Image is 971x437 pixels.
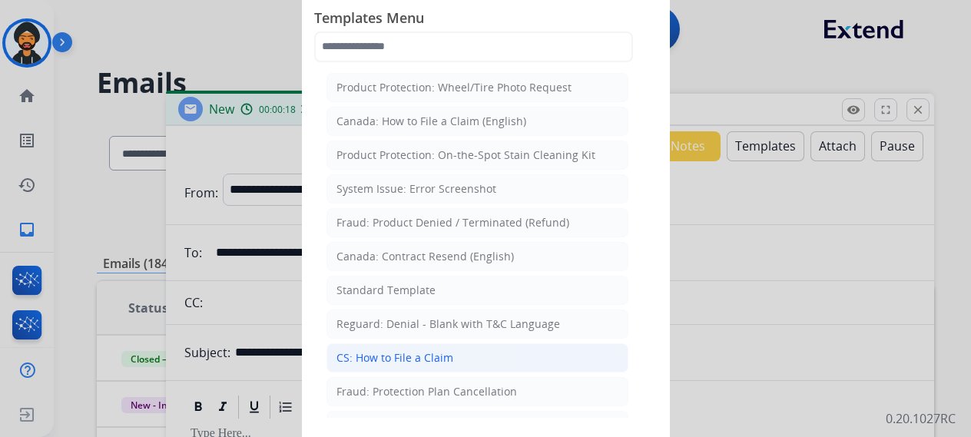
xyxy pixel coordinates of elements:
[336,283,436,298] div: Standard Template
[336,350,453,366] div: CS: How to File a Claim
[336,80,572,95] div: Product Protection: Wheel/Tire Photo Request
[336,181,496,197] div: System Issue: Error Screenshot
[336,114,526,129] div: Canada: How to File a Claim (English)
[336,384,517,399] div: Fraud: Protection Plan Cancellation
[336,249,514,264] div: Canada: Contract Resend (English)
[336,147,595,163] div: Product Protection: On-the-Spot Stain Cleaning Kit
[314,7,658,31] span: Templates Menu
[336,316,560,332] div: Reguard: Denial - Blank with T&C Language
[336,215,569,230] div: Fraud: Product Denied / Terminated (Refund)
